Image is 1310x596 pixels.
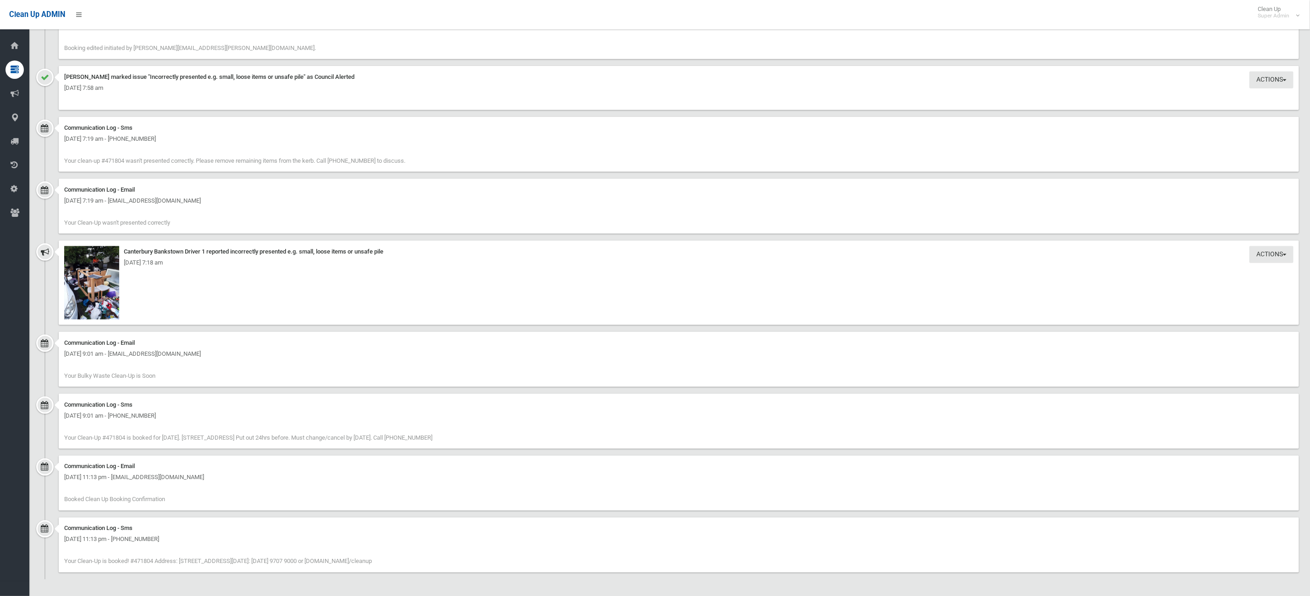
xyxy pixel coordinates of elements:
span: Your Clean-Up wasn't presented correctly [64,219,170,226]
div: [DATE] 7:19 am - [PHONE_NUMBER] [64,133,1293,144]
div: [DATE] 7:18 am [64,257,1293,268]
div: Canterbury Bankstown Driver 1 reported incorrectly presented e.g. small, loose items or unsafe pile [64,246,1293,257]
div: [DATE] 11:13 pm - [PHONE_NUMBER] [64,534,1293,545]
div: Communication Log - Sms [64,523,1293,534]
button: Actions [1249,246,1293,263]
span: Your Bulky Waste Clean-Up is Soon [64,372,155,379]
div: [DATE] 9:01 am - [EMAIL_ADDRESS][DOMAIN_NAME] [64,348,1293,359]
span: Your Clean-Up is booked! #471804 Address: [STREET_ADDRESS][DATE]: [DATE] 9707 9000 or [DOMAIN_NAM... [64,558,372,565]
div: Communication Log - Sms [64,399,1293,410]
span: Clean Up [1253,6,1299,19]
div: [PERSON_NAME] marked issue "Incorrectly presented e.g. small, loose items or unsafe pile" as Coun... [64,72,1293,83]
div: [DATE] 11:13 pm - [EMAIL_ADDRESS][DOMAIN_NAME] [64,472,1293,483]
span: Your Clean-Up #471804 is booked for [DATE]. [STREET_ADDRESS] Put out 24hrs before. Must change/ca... [64,434,432,441]
div: [DATE] 9:01 am - [PHONE_NUMBER] [64,410,1293,421]
div: Communication Log - Email [64,461,1293,472]
span: Booked Clean Up Booking Confirmation [64,496,165,503]
div: Communication Log - Email [64,184,1293,195]
img: 2025-08-1107.18.28692115594970598393.jpg [64,246,119,320]
button: Actions [1249,72,1293,88]
div: [DATE] 7:19 am - [EMAIL_ADDRESS][DOMAIN_NAME] [64,195,1293,206]
div: Communication Log - Sms [64,122,1293,133]
div: Communication Log - Email [64,337,1293,348]
span: Clean Up ADMIN [9,10,65,19]
small: Super Admin [1258,12,1289,19]
div: [DATE] 7:58 am [64,83,1293,94]
span: Booking edited initiated by [PERSON_NAME][EMAIL_ADDRESS][PERSON_NAME][DOMAIN_NAME]. [64,44,316,51]
span: Your clean-up #471804 wasn't presented correctly. Please remove remaining items from the kerb. Ca... [64,157,405,164]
